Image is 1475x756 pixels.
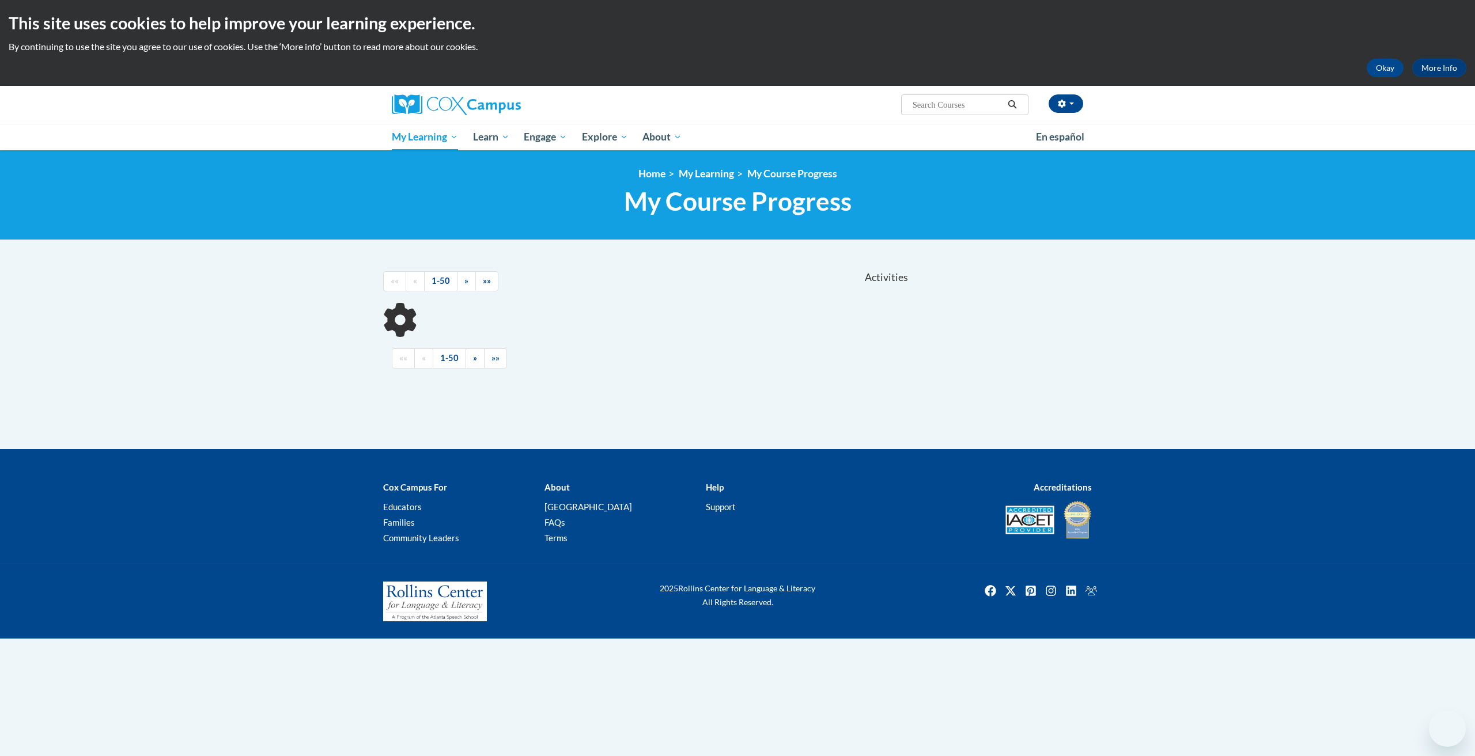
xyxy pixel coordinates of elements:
span: My Learning [392,130,458,144]
img: Accredited IACET® Provider [1005,506,1054,534]
span: Learn [473,130,509,144]
a: 1-50 [424,271,457,291]
a: Instagram [1042,582,1060,600]
span: Explore [582,130,628,144]
div: Rollins Center for Language & Literacy All Rights Reserved. [617,582,858,609]
a: Previous [414,348,433,368]
a: Support [706,502,736,512]
span: «« [399,353,407,363]
a: [GEOGRAPHIC_DATA] [544,502,632,512]
a: Twitter [1001,582,1020,600]
b: Help [706,482,724,492]
div: Main menu [375,124,1100,150]
a: En español [1028,125,1092,149]
img: Cox Campus [392,94,521,115]
img: Facebook group icon [1082,582,1100,600]
a: Engage [516,124,574,150]
img: IDA® Accredited [1063,500,1092,540]
h2: This site uses cookies to help improve your learning experience. [9,12,1466,35]
a: My Learning [384,124,466,150]
span: « [413,276,417,286]
a: End [484,348,507,368]
b: Accreditations [1034,482,1092,492]
a: 1-50 [433,348,466,368]
iframe: Button to launch messaging window [1429,710,1466,747]
a: Facebook Group [1082,582,1100,600]
img: Rollins Center for Language & Literacy - A Program of the Atlanta Speech School [383,582,487,622]
a: Next [466,348,485,368]
a: End [475,271,498,291]
a: Learn [466,124,517,150]
button: Account Settings [1049,94,1083,113]
span: » [464,276,468,286]
button: Search [1004,98,1021,112]
span: » [473,353,477,363]
span: « [422,353,426,363]
a: Pinterest [1022,582,1040,600]
p: By continuing to use the site you agree to our use of cookies. Use the ‘More info’ button to read... [9,40,1466,53]
img: Twitter icon [1001,582,1020,600]
a: Begining [383,271,406,291]
img: Instagram icon [1042,582,1060,600]
a: My Course Progress [747,168,837,180]
span: En español [1036,131,1084,143]
a: Previous [406,271,425,291]
b: Cox Campus For [383,482,447,492]
span: About [642,130,682,144]
a: Community Leaders [383,533,459,543]
a: Families [383,517,415,527]
a: Educators [383,502,422,512]
img: LinkedIn icon [1062,582,1080,600]
a: FAQs [544,517,565,527]
button: Okay [1367,59,1404,77]
span: My Course Progress [624,186,852,216]
a: My Learning [679,168,734,180]
span: Engage [524,130,567,144]
a: More Info [1412,59,1466,77]
input: Search Courses [912,98,1004,112]
b: About [544,482,570,492]
a: Cox Campus [392,94,611,115]
span: »» [483,276,491,286]
span: «« [391,276,399,286]
a: Facebook [981,582,1000,600]
span: 2025 [660,583,678,593]
a: Home [638,168,665,180]
img: Pinterest icon [1022,582,1040,600]
a: Explore [574,124,636,150]
img: Facebook icon [981,582,1000,600]
a: Linkedin [1062,582,1080,600]
span: Activities [865,271,908,284]
a: Terms [544,533,568,543]
span: »» [491,353,500,363]
a: About [636,124,690,150]
a: Begining [392,348,415,368]
a: Next [457,271,476,291]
